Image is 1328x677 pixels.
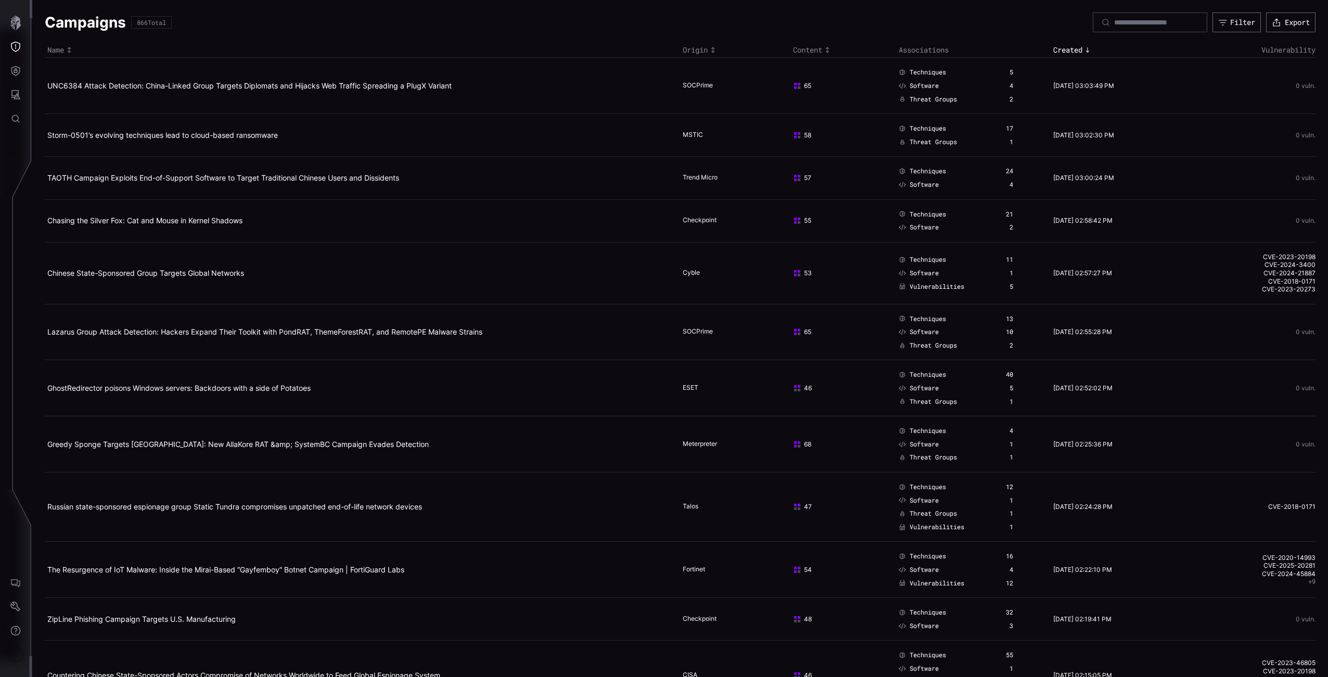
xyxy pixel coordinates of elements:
[899,384,939,392] a: Software
[683,615,735,624] div: Checkpoint
[899,283,964,291] a: Vulnerabilities
[47,269,244,277] a: Chinese State-Sponsored Group Targets Global Networks
[896,43,1051,58] th: Associations
[910,579,964,587] span: Vulnerabilities
[910,608,946,617] span: Techniques
[793,440,886,449] div: 68
[47,565,404,574] a: The Resurgence of IoT Malware: Inside the Mirai-Based “Gayfemboy” Botnet Campaign | FortiGuard Labs
[899,124,946,133] a: Techniques
[1010,453,1013,462] div: 1
[899,453,957,462] a: Threat Groups
[793,269,886,277] div: 53
[910,82,939,90] span: Software
[47,131,278,139] a: Storm-0501’s evolving techniques lead to cloud-based ransomware
[1006,210,1013,219] div: 21
[910,384,939,392] span: Software
[910,427,946,435] span: Techniques
[47,440,429,449] a: Greedy Sponge Targets [GEOGRAPHIC_DATA]: New AllaKore RAT &amp; SystemBC Campaign Evades Detection
[1010,427,1013,435] div: 4
[899,665,939,673] a: Software
[1006,256,1013,264] div: 11
[1010,496,1013,505] div: 1
[1053,174,1114,182] time: [DATE] 03:00:24 PM
[910,167,946,175] span: Techniques
[47,384,311,392] a: GhostRedirector poisons Windows servers: Backdoors with a side of Potatoes
[683,384,735,393] div: ESET
[1186,261,1316,269] a: CVE-2024-3400
[1053,503,1113,510] time: [DATE] 02:24:28 PM
[1186,385,1316,392] div: 0 vuln.
[1010,138,1013,146] div: 1
[793,174,886,182] div: 57
[47,81,452,90] a: UNC6384 Attack Detection: China-Linked Group Targets Diplomats and Hijacks Web Traffic Spreading ...
[1186,667,1316,675] a: CVE-2023-20198
[683,502,735,512] div: Talos
[683,565,735,574] div: Fortinet
[899,622,939,630] a: Software
[1006,579,1013,587] div: 12
[910,181,939,189] span: Software
[910,371,946,379] span: Techniques
[899,95,957,104] a: Threat Groups
[793,503,886,511] div: 47
[1053,440,1113,448] time: [DATE] 02:25:36 PM
[1010,68,1013,76] div: 5
[1010,82,1013,90] div: 4
[793,566,886,574] div: 54
[683,327,735,337] div: SOCPrime
[1186,554,1316,562] a: CVE-2020-14993
[910,622,939,630] span: Software
[683,216,735,225] div: Checkpoint
[1212,12,1261,32] button: Filter
[1010,523,1013,531] div: 1
[899,371,946,379] a: Techniques
[910,341,957,350] span: Threat Groups
[1010,341,1013,350] div: 2
[47,173,399,182] a: TAOTH Campaign Exploits End-of-Support Software to Target Traditional Chinese Users and Dissidents
[1186,253,1316,261] a: CVE-2023-20198
[683,440,735,449] div: Meterpreter
[899,552,946,560] a: Techniques
[1186,217,1316,224] div: 0 vuln.
[47,502,422,511] a: Russian state-sponsored espionage group Static Tundra compromises unpatched end-of-life network d...
[1183,43,1316,58] th: Vulnerability
[1006,371,1013,379] div: 40
[1053,566,1112,573] time: [DATE] 02:22:10 PM
[910,552,946,560] span: Techniques
[910,523,964,531] span: Vulnerabilities
[1006,328,1013,336] div: 10
[45,13,126,32] h1: Campaigns
[910,665,939,673] span: Software
[1186,132,1316,139] div: 0 vuln.
[899,440,939,449] a: Software
[793,45,894,55] div: Toggle sort direction
[910,269,939,277] span: Software
[1186,561,1316,570] a: CVE-2025-20281
[899,509,957,518] a: Threat Groups
[899,328,939,336] a: Software
[683,45,788,55] div: Toggle sort direction
[910,223,939,232] span: Software
[1186,285,1316,293] a: CVE-2023-20273
[1230,18,1255,27] div: Filter
[793,131,886,139] div: 58
[1006,124,1013,133] div: 17
[137,19,166,25] div: 866 Total
[793,615,886,623] div: 48
[1186,82,1316,90] div: 0 vuln.
[793,328,886,336] div: 65
[1186,659,1316,667] a: CVE-2023-46805
[910,95,957,104] span: Threat Groups
[899,398,957,406] a: Threat Groups
[1010,622,1013,630] div: 3
[1010,283,1013,291] div: 5
[1053,328,1112,336] time: [DATE] 02:55:28 PM
[47,216,242,225] a: Chasing the Silver Fox: Cat and Mouse in Kernel Shadows
[899,427,946,435] a: Techniques
[683,173,735,183] div: Trend Micro
[910,509,957,518] span: Threat Groups
[910,651,946,659] span: Techniques
[899,256,946,264] a: Techniques
[910,210,946,219] span: Techniques
[1006,552,1013,560] div: 16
